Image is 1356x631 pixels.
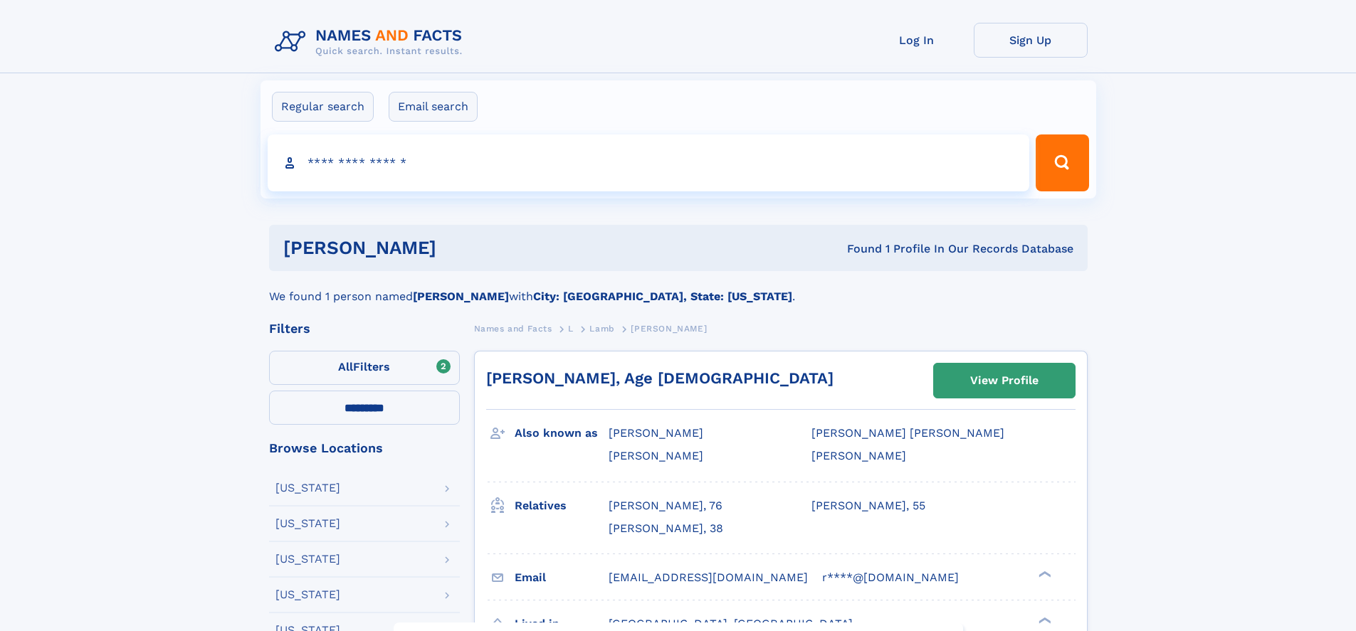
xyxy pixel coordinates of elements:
[338,360,353,373] span: All
[811,449,906,462] span: [PERSON_NAME]
[1035,569,1052,578] div: ❯
[609,571,808,584] span: [EMAIL_ADDRESS][DOMAIN_NAME]
[1036,134,1088,191] button: Search Button
[389,92,478,122] label: Email search
[515,494,609,518] h3: Relatives
[589,319,614,337] a: Lamb
[609,426,703,440] span: [PERSON_NAME]
[413,290,509,303] b: [PERSON_NAME]
[275,553,340,565] div: [US_STATE]
[272,92,374,122] label: Regular search
[811,426,1004,440] span: [PERSON_NAME] [PERSON_NAME]
[486,369,834,387] a: [PERSON_NAME], Age [DEMOGRAPHIC_DATA]
[609,617,853,630] span: [GEOGRAPHIC_DATA], [GEOGRAPHIC_DATA]
[609,521,723,536] a: [PERSON_NAME], 38
[974,23,1088,58] a: Sign Up
[811,498,925,514] a: [PERSON_NAME], 55
[589,324,614,334] span: Lamb
[515,421,609,445] h3: Also known as
[269,271,1088,305] div: We found 1 person named with .
[275,482,340,494] div: [US_STATE]
[860,23,974,58] a: Log In
[275,518,340,529] div: [US_STATE]
[269,322,460,335] div: Filters
[568,319,574,337] a: L
[269,442,460,455] div: Browse Locations
[1035,615,1052,625] div: ❯
[609,449,703,462] span: [PERSON_NAME]
[474,319,552,337] a: Names and Facts
[533,290,792,303] b: City: [GEOGRAPHIC_DATA], State: [US_STATE]
[631,324,707,334] span: [PERSON_NAME]
[568,324,574,334] span: L
[515,566,609,590] h3: Email
[641,241,1073,257] div: Found 1 Profile In Our Records Database
[275,589,340,600] div: [US_STATE]
[970,364,1039,397] div: View Profile
[283,239,642,257] h1: [PERSON_NAME]
[268,134,1030,191] input: search input
[269,351,460,385] label: Filters
[934,364,1075,398] a: View Profile
[269,23,474,61] img: Logo Names and Facts
[609,498,722,514] a: [PERSON_NAME], 76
